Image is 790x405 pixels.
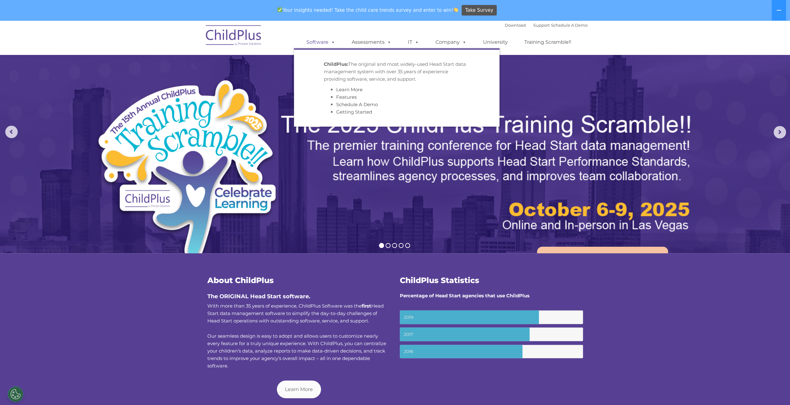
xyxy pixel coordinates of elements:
span: The ORIGINAL Head Start software. [207,293,310,300]
a: Learn More [277,380,321,398]
a: Learn More [336,87,363,92]
iframe: Chat Widget [688,338,790,405]
strong: ChildPlus: [324,61,348,67]
img: 👏 [454,7,458,12]
small: 2016 [400,345,583,358]
img: ChildPlus by Procare Solutions [203,21,265,52]
a: Schedule A Demo [336,101,378,107]
a: Assessments [345,36,398,48]
small: 2017 [400,327,583,341]
a: IT [402,36,425,48]
a: Learn More [537,247,668,282]
a: Training Scramble!! [518,36,577,48]
span: Take Survey [465,5,493,16]
span: Your insights needed! Take the child care trends survey and enter to win! [275,4,461,16]
span: About ChildPlus [207,276,274,285]
a: Software [300,36,341,48]
img: ✅ [278,7,282,12]
b: first [362,303,371,309]
a: Download [505,23,526,28]
font: | [505,23,588,28]
p: The original and most widely-used Head Start data management system with over 35 years of experie... [324,61,470,83]
span: Our seamless design is easy to adopt and allows users to customize nearly every feature for a tru... [207,333,386,369]
strong: Percentage of Head Start agencies that use ChildPlus [400,293,530,299]
a: Company [429,36,473,48]
a: Take Survey [462,5,497,16]
span: With more than 35 years of experience, ChildPlus Software was the Head Start data management soft... [207,303,384,324]
button: Cookies Settings [8,386,23,402]
span: ChildPlus Statistics [400,276,479,285]
a: Getting Started [336,109,372,115]
a: University [477,36,514,48]
a: Support [533,23,550,28]
a: Schedule A Demo [551,23,588,28]
small: 2019 [400,310,583,324]
a: Features [336,94,357,100]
